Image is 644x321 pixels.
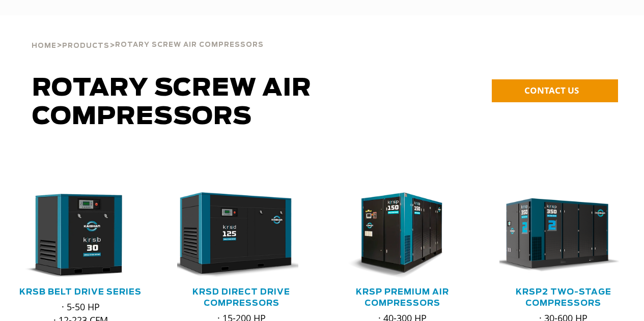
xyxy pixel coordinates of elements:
div: krsd125 [177,192,305,279]
span: Rotary Screw Air Compressors [115,42,264,48]
img: krsb30 [9,192,137,279]
span: Products [62,43,109,49]
img: krsp350 [492,192,621,279]
span: Home [32,43,57,49]
a: Products [62,41,109,50]
div: krsp150 [339,192,467,279]
div: krsb30 [16,192,145,279]
div: > > [32,15,264,54]
img: krsd125 [170,192,298,279]
span: Rotary Screw Air Compressors [32,76,312,129]
div: krsp350 [499,192,628,279]
span: CONTACT US [524,84,579,96]
a: KRSP2 Two-Stage Compressors [516,288,611,307]
a: KRSD Direct Drive Compressors [192,288,290,307]
img: krsp150 [331,192,460,279]
a: CONTACT US [492,79,618,102]
a: KRSB Belt Drive Series [19,288,142,296]
a: Home [32,41,57,50]
a: KRSP Premium Air Compressors [356,288,449,307]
